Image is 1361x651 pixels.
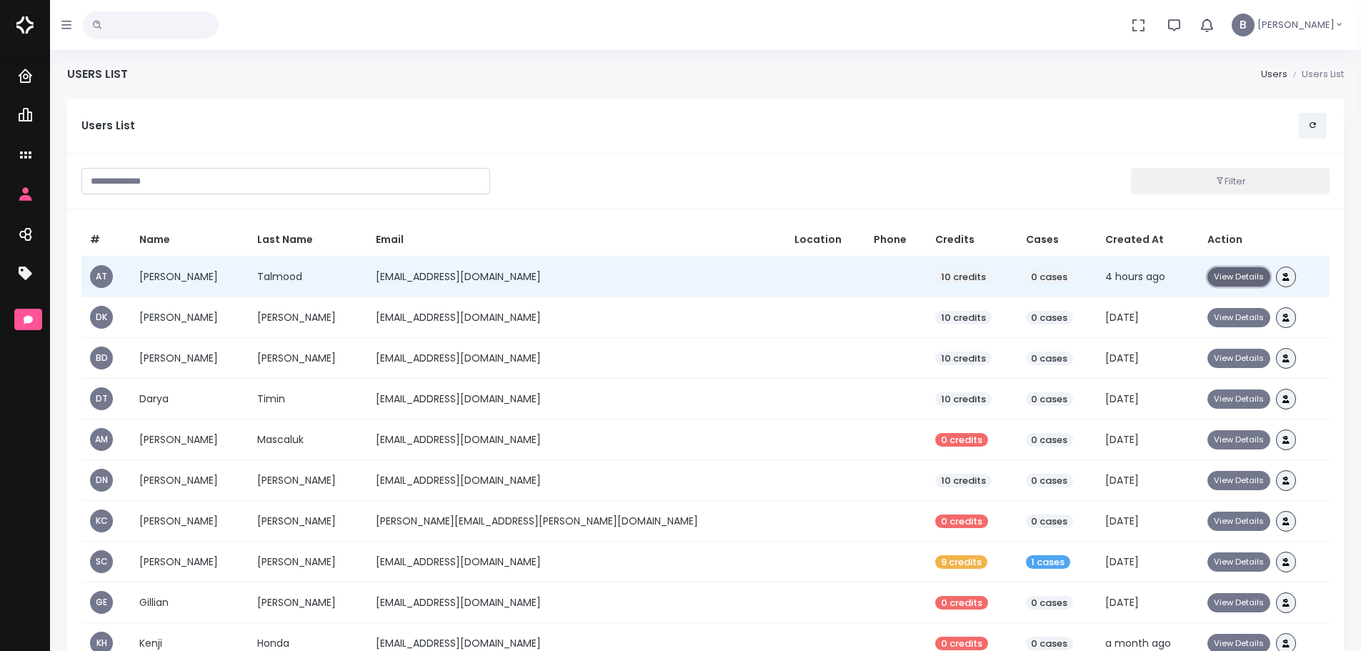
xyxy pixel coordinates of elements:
button: Filter [1131,168,1330,194]
span: 10 credits [935,392,992,407]
th: Last Name [249,224,367,257]
th: Location [786,224,865,257]
span: 10 credits [935,270,992,284]
span: 10 credits [935,474,992,488]
span: 0 cases [1026,637,1074,651]
span: 0 cases [1026,515,1074,529]
span: 0 credits [935,515,988,529]
td: [PERSON_NAME] [249,501,367,542]
span: DK [90,306,113,329]
button: View Details [1207,389,1270,409]
img: Logo Horizontal [16,10,34,40]
span: 9 credits [935,555,987,570]
span: 0 credits [935,433,988,447]
td: [PERSON_NAME] [131,297,249,338]
td: [EMAIL_ADDRESS][DOMAIN_NAME] [367,582,786,623]
th: # [81,224,131,257]
td: Talmood [249,257,367,297]
td: [DATE] [1097,542,1199,582]
span: AM [90,428,113,451]
span: [PERSON_NAME] [1257,18,1335,32]
td: [PERSON_NAME] [131,460,249,501]
span: 10 credits [935,352,992,366]
td: [DATE] [1097,297,1199,338]
span: 0 credits [935,596,988,610]
td: [EMAIL_ADDRESS][DOMAIN_NAME] [367,542,786,582]
th: Email [367,224,786,257]
h4: Users List [67,67,128,81]
td: [EMAIL_ADDRESS][DOMAIN_NAME] [367,460,786,501]
span: 0 credits [935,637,988,651]
td: [EMAIL_ADDRESS][DOMAIN_NAME] [367,379,786,419]
td: Gillian [131,582,249,623]
td: [EMAIL_ADDRESS][DOMAIN_NAME] [367,257,786,297]
th: Created At [1097,224,1199,257]
td: [PERSON_NAME] [249,542,367,582]
span: 0 cases [1026,392,1074,407]
th: Cases [1017,224,1097,257]
span: GE [90,591,113,614]
td: [EMAIL_ADDRESS][DOMAIN_NAME] [367,419,786,460]
td: [EMAIL_ADDRESS][DOMAIN_NAME] [367,297,786,338]
td: [PERSON_NAME][EMAIL_ADDRESS][PERSON_NAME][DOMAIN_NAME] [367,501,786,542]
td: [PERSON_NAME] [131,419,249,460]
span: 0 cases [1026,352,1074,366]
td: Timin [249,379,367,419]
td: [PERSON_NAME] [131,542,249,582]
td: [EMAIL_ADDRESS][DOMAIN_NAME] [367,338,786,379]
td: Mascaluk [249,419,367,460]
span: 0 cases [1026,433,1074,447]
button: View Details [1207,267,1270,287]
td: [PERSON_NAME] [131,501,249,542]
li: Users List [1287,67,1344,81]
span: DT [90,387,113,410]
td: [PERSON_NAME] [249,338,367,379]
button: View Details [1207,471,1270,490]
td: Darya [131,379,249,419]
td: [DATE] [1097,379,1199,419]
span: B [1232,14,1255,36]
span: SC [90,550,113,573]
th: Action [1199,224,1330,257]
span: 0 cases [1026,596,1074,610]
button: View Details [1207,552,1270,572]
button: View Details [1207,349,1270,368]
span: KC [90,510,113,532]
td: [DATE] [1097,501,1199,542]
span: 0 cases [1026,474,1074,488]
td: [DATE] [1097,582,1199,623]
button: View Details [1207,308,1270,327]
td: [DATE] [1097,419,1199,460]
td: [PERSON_NAME] [249,297,367,338]
a: Users [1261,67,1287,81]
button: View Details [1207,512,1270,531]
span: BD [90,347,113,369]
span: AT [90,265,113,288]
td: [PERSON_NAME] [131,338,249,379]
th: Credits [927,224,1017,257]
th: Name [131,224,249,257]
span: 10 credits [935,311,992,325]
td: [PERSON_NAME] [249,460,367,501]
span: DN [90,469,113,492]
button: View Details [1207,593,1270,612]
button: View Details [1207,430,1270,449]
td: [PERSON_NAME] [131,257,249,297]
span: 1 cases [1026,555,1071,570]
th: Phone [865,224,927,257]
h5: Users List [81,119,1299,132]
span: 0 cases [1026,311,1074,325]
span: 0 cases [1026,270,1074,284]
td: [DATE] [1097,338,1199,379]
td: 4 hours ago [1097,257,1199,297]
td: [PERSON_NAME] [249,582,367,623]
td: [DATE] [1097,460,1199,501]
